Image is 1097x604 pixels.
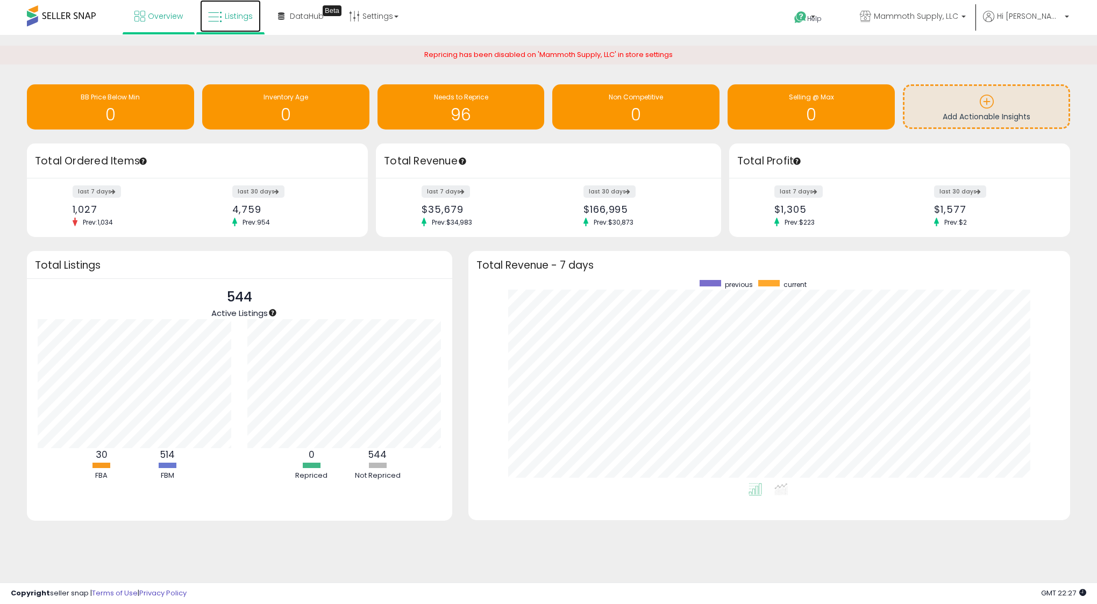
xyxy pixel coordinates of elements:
[558,106,714,124] h1: 0
[290,11,324,21] span: DataHub
[309,448,315,461] b: 0
[32,106,189,124] h1: 0
[934,185,986,198] label: last 30 days
[208,106,364,124] h1: 0
[202,84,369,130] a: Inventory Age 0
[225,11,253,21] span: Listings
[279,471,344,481] div: Repriced
[422,185,470,198] label: last 7 days
[939,218,972,227] span: Prev: $2
[383,106,539,124] h1: 96
[458,156,467,166] div: Tooltip anchor
[211,307,268,319] span: Active Listings
[263,92,308,102] span: Inventory Age
[783,280,807,289] span: current
[943,111,1030,122] span: Add Actionable Insights
[377,84,545,130] a: Needs to Reprice 96
[232,204,350,215] div: 4,759
[807,14,822,23] span: Help
[35,261,444,269] h3: Total Listings
[345,471,410,481] div: Not Repriced
[728,84,895,130] a: Selling @ Max 0
[733,106,889,124] h1: 0
[983,11,1069,35] a: Hi [PERSON_NAME]
[138,156,148,166] div: Tooltip anchor
[588,218,639,227] span: Prev: $30,873
[73,185,121,198] label: last 7 days
[583,185,636,198] label: last 30 days
[779,218,820,227] span: Prev: $223
[232,185,284,198] label: last 30 days
[609,92,663,102] span: Non Competitive
[774,185,823,198] label: last 7 days
[904,86,1068,127] a: Add Actionable Insights
[476,261,1062,269] h3: Total Revenue - 7 days
[583,204,702,215] div: $166,995
[997,11,1062,21] span: Hi [PERSON_NAME]
[268,308,277,318] div: Tooltip anchor
[874,11,958,21] span: Mammoth Supply, LLC
[81,92,140,102] span: BB Price Below Min
[35,154,360,169] h3: Total Ordered Items
[422,204,540,215] div: $35,679
[794,11,807,24] i: Get Help
[774,204,892,215] div: $1,305
[792,156,802,166] div: Tooltip anchor
[73,204,190,215] div: 1,027
[96,448,108,461] b: 30
[368,448,387,461] b: 544
[69,471,134,481] div: FBA
[323,5,341,16] div: Tooltip anchor
[148,11,183,21] span: Overview
[737,154,1062,169] h3: Total Profit
[211,287,268,307] p: 544
[426,218,478,227] span: Prev: $34,983
[160,448,175,461] b: 514
[786,3,843,35] a: Help
[136,471,200,481] div: FBM
[384,154,713,169] h3: Total Revenue
[27,84,194,130] a: BB Price Below Min 0
[789,92,834,102] span: Selling @ Max
[424,49,673,60] span: Repricing has been disabled on 'Mammoth Supply, LLC' in store settings
[434,92,488,102] span: Needs to Reprice
[237,218,275,227] span: Prev: 954
[934,204,1051,215] div: $1,577
[552,84,720,130] a: Non Competitive 0
[77,218,118,227] span: Prev: 1,034
[725,280,753,289] span: previous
